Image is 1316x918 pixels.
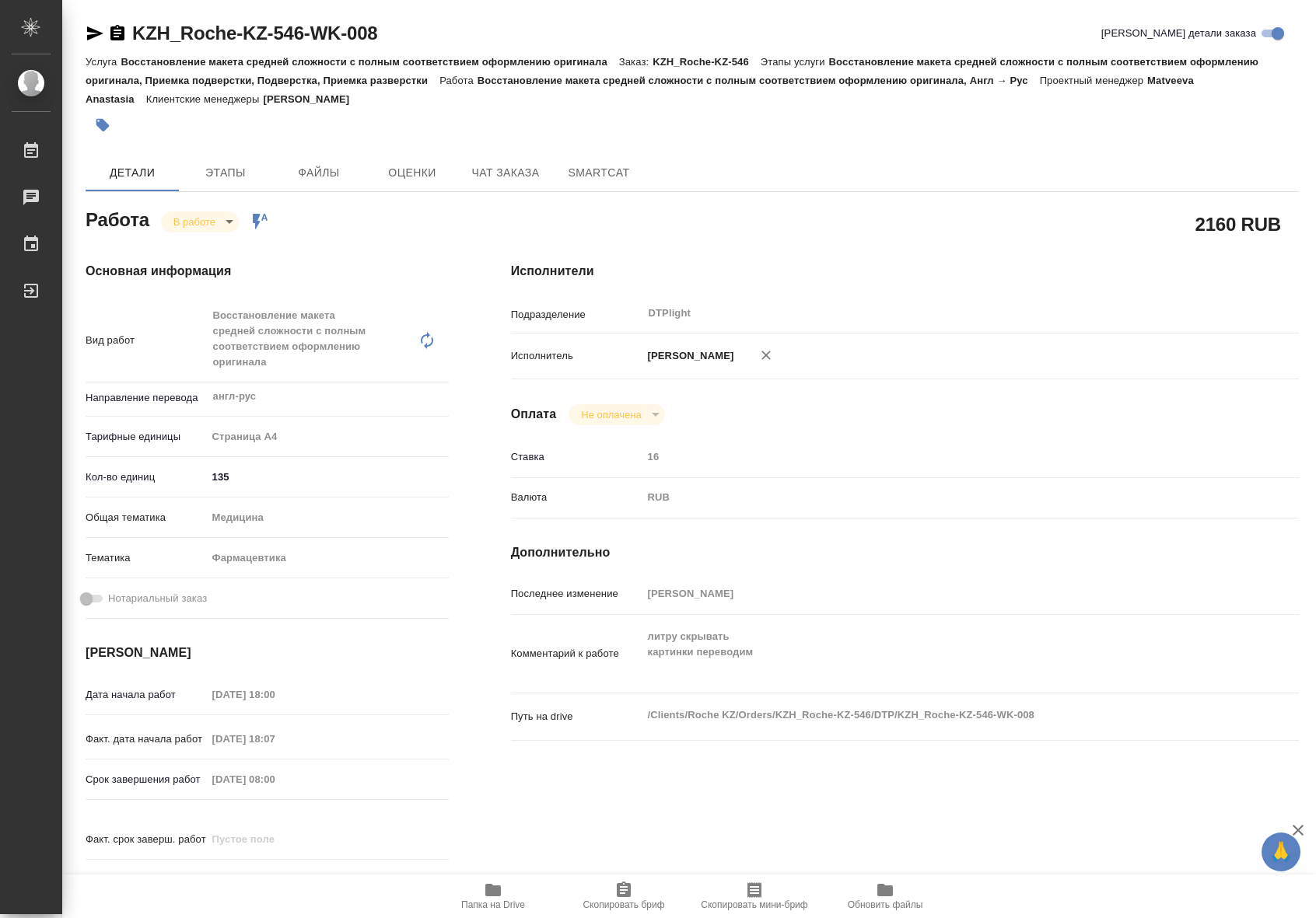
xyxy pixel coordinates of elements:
p: Факт. срок заверш. работ [86,832,207,847]
p: Проектный менеджер [1040,75,1147,86]
button: Удалить исполнителя [749,338,783,372]
p: Восстановление макета средней сложности с полным соответствием оформлению оригинала, Англ → Рус [478,75,1040,86]
span: [PERSON_NAME] детали заказа [1101,26,1256,41]
p: Клиентские менеджеры [146,93,264,105]
h4: Основная информация [86,262,449,281]
p: Путь на drive [511,709,642,724]
input: Пустое поле [207,828,343,850]
span: Оценки [375,163,450,183]
p: Тарифные единицы [86,429,207,445]
span: Скопировать бриф [583,899,664,910]
p: Вид работ [86,333,207,348]
input: Пустое поле [642,582,1234,605]
button: Обновить файлы [820,874,950,918]
h2: 2160 RUB [1195,211,1281,237]
p: Комментарий к работе [511,646,642,661]
p: Этапы услуги [761,56,829,68]
a: KZH_Roche-KZ-546-WK-008 [132,23,377,44]
span: Этапы [188,163,263,183]
button: Папка на Drive [428,874,558,918]
h2: Работа [86,204,149,232]
h4: [PERSON_NAME] [86,644,449,662]
p: Дата начала работ [86,687,207,703]
button: Скопировать ссылку [108,24,127,43]
input: Пустое поле [207,728,343,750]
div: Медицина [207,504,449,531]
h4: Дополнительно [511,543,1299,562]
p: Тематика [86,550,207,566]
p: Факт. дата начала работ [86,731,207,747]
p: Кол-во единиц [86,469,207,485]
span: Нотариальный заказ [108,591,207,606]
span: Детали [95,163,170,183]
p: Работа [439,75,478,86]
h4: Исполнители [511,262,1299,281]
p: Срок завершения работ [86,772,207,787]
p: Заказ: [619,56,653,68]
button: Скопировать бриф [558,874,689,918]
span: Обновить файлы [848,899,923,910]
button: В работе [169,215,220,229]
textarea: /Clients/Roche KZ/Orders/KZH_Roche-KZ-546/DTP/KZH_Roche-KZ-546-WK-008 [642,702,1234,728]
h4: Оплата [511,405,557,424]
textarea: литру скрывать картинки переводим [642,623,1234,681]
span: 🙏 [1268,836,1294,868]
input: ✎ Введи что-нибудь [207,868,343,891]
input: Пустое поле [207,768,343,791]
span: Скопировать мини-бриф [701,899,807,910]
p: [PERSON_NAME] [642,348,734,364]
p: KZH_Roche-KZ-546 [653,56,761,68]
button: 🙏 [1262,832,1300,871]
div: Страница А4 [207,424,449,450]
p: Услуга [86,56,121,68]
button: Скопировать ссылку для ЯМессенджера [86,24,104,43]
span: SmartCat [562,163,636,183]
p: Срок завершения услуги [86,872,207,888]
p: Подразделение [511,307,642,323]
p: Последнее изменение [511,586,642,602]
p: Восстановление макета средней сложности с полным соответствием оформлению оригинала [121,56,618,68]
p: [PERSON_NAME] [263,93,361,105]
span: Чат заказа [468,163,543,183]
span: Файлы [282,163,356,183]
p: Исполнитель [511,348,642,364]
span: Папка на Drive [461,899,525,910]
button: Скопировать мини-бриф [689,874,820,918]
div: Фармацевтика [207,545,449,571]
input: Пустое поле [642,445,1234,468]
p: Направление перевода [86,390,207,406]
p: Ставка [511,449,642,465]
button: Не оплачена [576,408,646,421]
div: RUB [642,484,1234,511]
button: Добавить тэг [86,108,120,142]
p: Matveeva Anastasia [86,75,1194,105]
input: ✎ Введи что-нибудь [207,466,449,488]
p: Валюта [511,490,642,505]
p: Общая тематика [86,510,207,525]
div: В работе [161,211,239,232]
div: В работе [569,404,664,425]
input: Пустое поле [207,683,343,706]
